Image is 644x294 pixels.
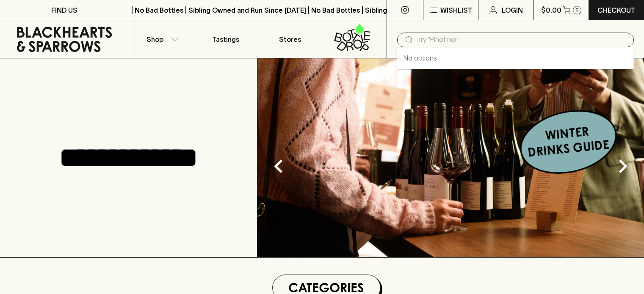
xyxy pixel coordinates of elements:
[279,34,301,44] p: Stores
[575,8,579,12] p: 0
[502,5,523,15] p: Login
[212,34,239,44] p: Tastings
[440,5,473,15] p: Wishlist
[257,58,644,257] img: optimise
[606,149,640,183] button: Next
[397,47,634,69] div: No options
[129,20,193,58] button: Shop
[193,20,258,58] a: Tastings
[262,149,296,183] button: Previous
[146,34,163,44] p: Shop
[258,20,322,58] a: Stores
[541,5,561,15] p: $0.00
[51,5,77,15] p: FIND US
[417,33,627,47] input: Try "Pinot noir"
[597,5,636,15] p: Checkout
